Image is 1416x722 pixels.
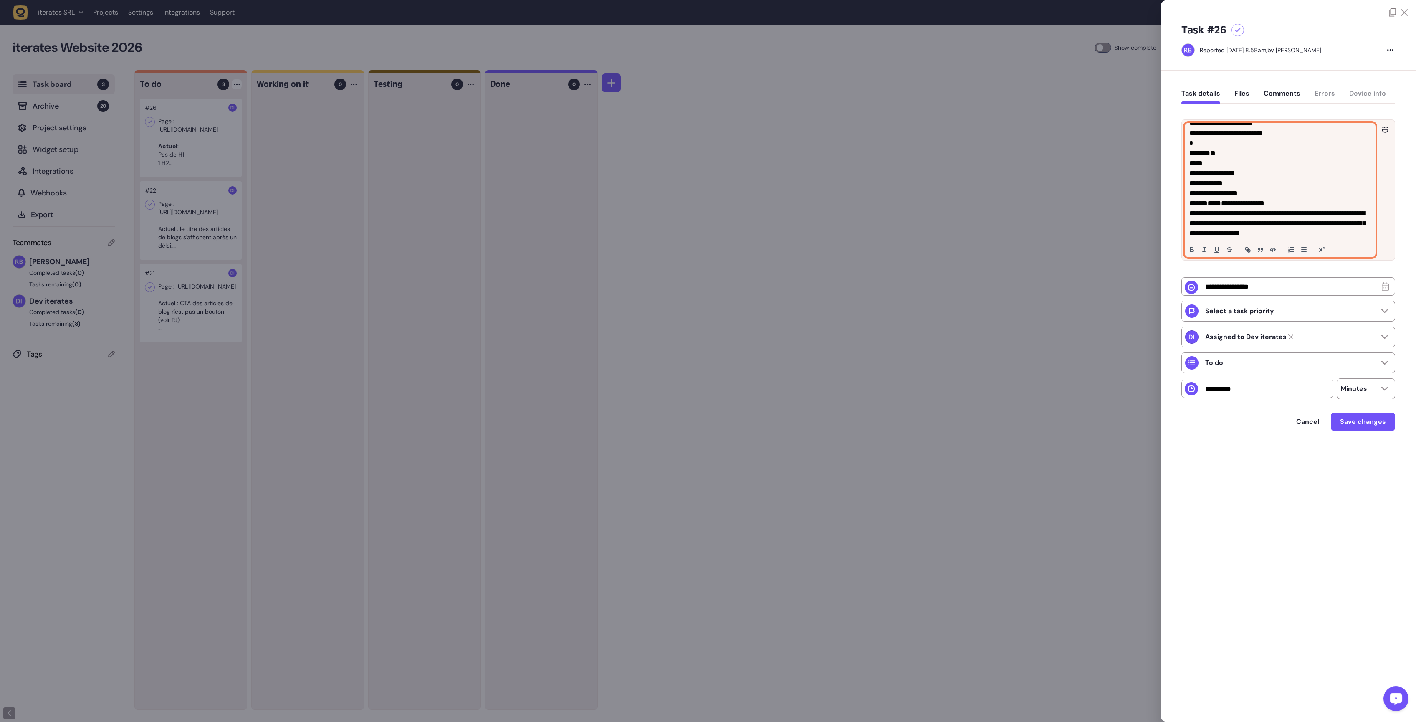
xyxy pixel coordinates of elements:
[1340,385,1367,393] p: Minutes
[1181,23,1226,37] h5: Task #26
[1296,417,1319,426] span: Cancel
[1200,46,1267,54] div: Reported [DATE] 8.58am,
[1205,307,1274,315] p: Select a task priority
[1234,89,1249,104] button: Files
[1182,44,1194,56] img: Rodolphe Balay
[1205,359,1223,367] p: To do
[1288,413,1327,430] button: Cancel
[1340,417,1386,426] span: Save changes
[1377,683,1412,718] iframe: LiveChat chat widget
[1205,333,1287,341] strong: Dev iterates
[1331,413,1395,431] button: Save changes
[1264,89,1300,104] button: Comments
[1200,46,1321,54] div: by [PERSON_NAME]
[1181,89,1220,104] button: Task details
